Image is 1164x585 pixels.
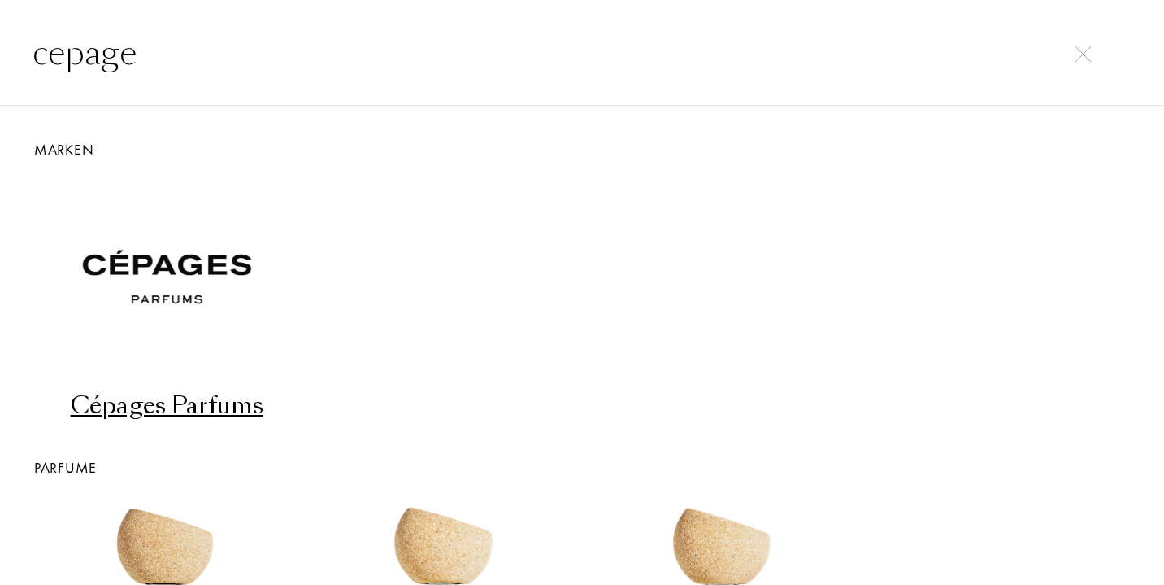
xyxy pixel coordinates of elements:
div: Marken [16,138,1148,160]
div: Cépages Parfums [35,390,299,421]
div: Parfume [16,456,1148,478]
a: Cépages ParfumsCépages Parfums [28,160,306,424]
img: Cépages Parfums [75,185,259,369]
img: cross.svg [1075,46,1092,63]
